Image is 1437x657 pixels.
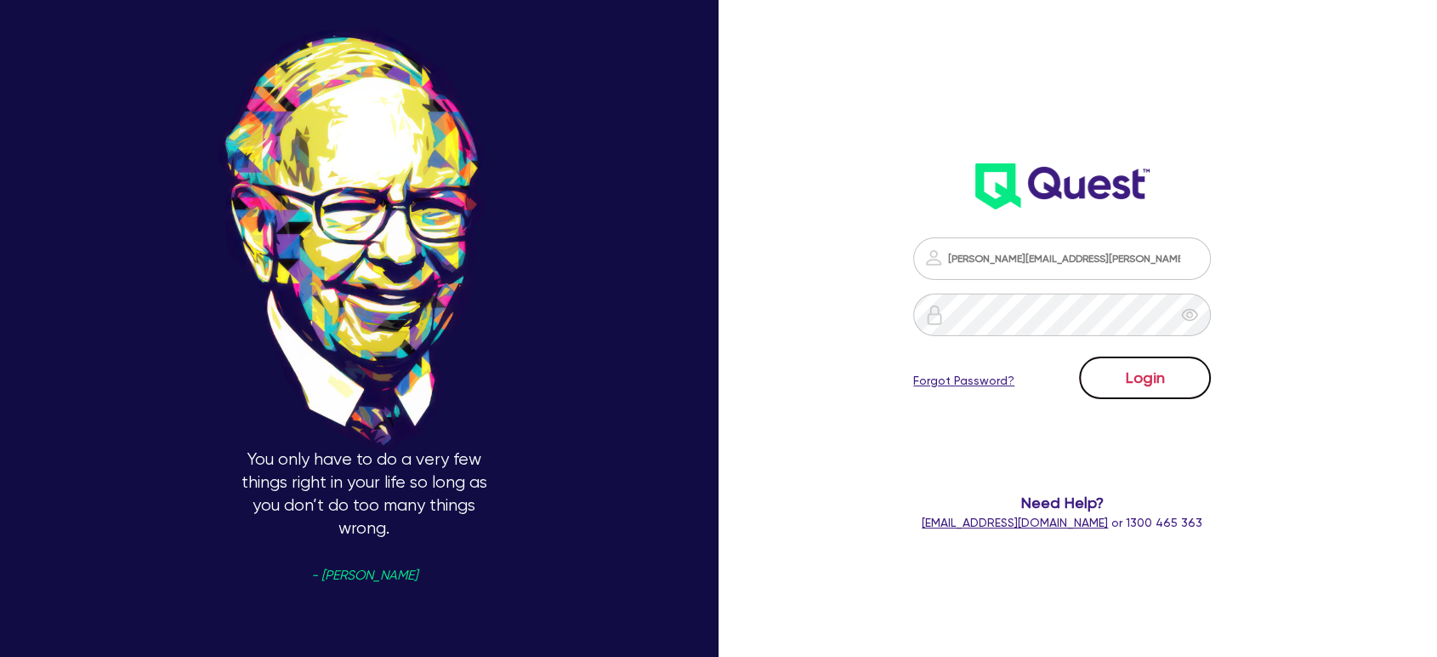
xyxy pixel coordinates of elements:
[1181,306,1198,323] span: eye
[913,372,1014,390] a: Forgot Password?
[311,569,417,582] span: - [PERSON_NAME]
[922,516,1108,529] a: [EMAIL_ADDRESS][DOMAIN_NAME]
[924,305,945,325] img: icon-password
[975,163,1150,209] img: wH2k97JdezQIQAAAABJRU5ErkJggg==
[913,237,1211,280] input: Email address
[872,491,1251,514] span: Need Help?
[1079,357,1211,399] button: Login
[923,248,944,268] img: icon-password
[922,516,1202,529] span: or 1300 465 363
